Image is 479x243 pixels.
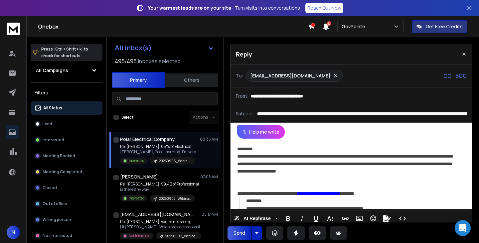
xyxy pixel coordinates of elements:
[120,187,199,192] p: is there any way I
[324,212,336,225] button: More Text
[31,101,102,115] button: All Status
[236,72,243,79] p: To:
[120,224,200,230] p: Hi [PERSON_NAME], We do provide proposal
[31,229,102,242] button: Not Interested
[43,185,57,190] p: Closed
[165,73,218,87] button: Others
[381,212,394,225] button: Signature
[112,72,165,88] button: Primary
[31,165,102,179] button: Meeting Completed
[310,212,322,225] button: Underline (Ctrl+U)
[307,5,341,11] p: Reach Out Now
[120,149,196,155] p: [PERSON_NAME], Good morning, I'm very
[327,21,331,26] span: 50
[148,5,231,11] strong: Your warmest leads are on your site
[120,182,199,187] p: Re: [PERSON_NAME], $9.4B of Professional
[236,93,248,99] p: From:
[367,212,380,225] button: Emoticons
[41,46,88,59] p: Press to check for shortcuts.
[236,50,252,59] p: Reply
[36,67,68,74] h1: All Campaigns
[31,149,102,163] button: Meeting Booked
[443,72,451,80] p: CC
[31,133,102,147] button: Interested
[236,110,254,117] p: Subject:
[43,121,52,127] p: Lead
[202,212,218,217] p: 05:17 AM
[109,41,219,55] button: All Inbox(s)
[305,3,343,13] a: Reach Out Now
[396,212,409,225] button: Code View
[148,5,300,11] p: – Turn visits into conversations
[339,212,352,225] button: Insert Link (Ctrl+K)
[115,45,152,51] h1: All Inbox(s)
[228,226,251,240] button: Send
[455,220,471,236] div: Open Intercom Messenger
[120,174,158,180] h1: [PERSON_NAME]
[54,45,82,53] span: Ctrl + Shift + k
[38,23,308,31] h1: Onebox
[282,212,294,225] button: Bold (Ctrl+B)
[120,211,193,218] h1: [EMAIL_ADDRESS][DOMAIN_NAME]
[233,212,279,225] button: AI Rephrase
[31,117,102,131] button: Lead
[129,196,144,201] p: Interested
[129,158,144,163] p: Interested
[200,174,218,180] p: 07:05 AM
[120,219,200,224] p: Re: [PERSON_NAME], you’re not seeing
[242,216,272,221] span: AI Rephrase
[31,181,102,194] button: Closed
[43,169,82,175] p: Meeting Completed
[31,88,102,97] h3: Filters
[31,213,102,226] button: Wrong person
[7,226,20,239] button: N
[353,212,366,225] button: Insert Image (Ctrl+P)
[43,137,64,143] p: Interested
[115,57,137,65] span: 495 / 495
[250,72,330,79] p: [EMAIL_ADDRESS][DOMAIN_NAME]
[200,137,218,142] p: 08:35 AM
[342,23,368,30] p: GovPointe
[412,20,467,33] button: Get Free Credits
[237,125,285,139] button: Help me write
[43,153,75,159] p: Meeting Booked
[138,57,181,65] h3: Inboxes selected
[165,234,197,239] p: 20250907_Webinar-[PERSON_NAME] (0910-11)-Nationwide Marketing Support Contracts
[296,212,308,225] button: Italic (Ctrl+I)
[43,233,72,238] p: Not Interested
[121,115,133,120] label: Select
[129,233,151,238] p: Not Interested
[31,197,102,210] button: Out of office
[120,144,196,149] p: Re: [PERSON_NAME], 65% of Electrical
[159,196,191,201] p: 20250907_Webinar-[PERSON_NAME] (0910-11)-Nationwide Marketing Support Contracts
[426,23,463,30] p: Get Free Credits
[31,64,102,77] button: All Campaigns
[455,72,467,80] p: BCC
[43,217,71,222] p: Wrong person
[43,201,67,206] p: Out of office
[159,159,191,164] p: 20250905_Webinar-[PERSON_NAME](0910-11)-Nationwide Facility Support Contracts
[120,136,175,143] h1: Polar Electrical Company
[43,105,62,111] p: All Status
[7,23,20,35] img: logo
